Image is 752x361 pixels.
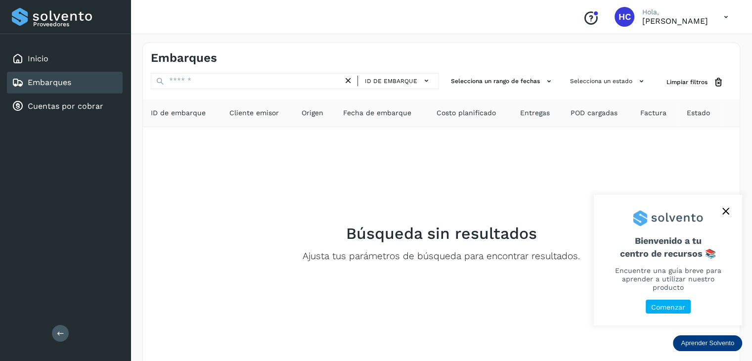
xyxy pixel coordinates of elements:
h2: Búsqueda sin resultados [346,224,537,243]
div: Aprender Solvento [594,195,742,325]
span: Factura [640,108,666,118]
span: POD cargadas [571,108,618,118]
p: Encuentre una guía breve para aprender a utilizar nuestro producto [606,267,730,291]
p: Proveedores [33,21,119,28]
div: Cuentas por cobrar [7,95,123,117]
button: Selecciona un rango de fechas [447,73,558,90]
button: ID de embarque [362,74,435,88]
a: Inicio [28,54,48,63]
p: Aprender Solvento [681,339,734,347]
span: Origen [302,108,323,118]
p: Ajusta tus parámetros de búsqueda para encontrar resultados. [303,251,580,262]
button: Limpiar filtros [659,73,732,91]
span: Fecha de embarque [343,108,411,118]
h4: Embarques [151,51,217,65]
span: ID de embarque [151,108,206,118]
button: close, [718,204,733,219]
span: Cliente emisor [229,108,279,118]
a: Cuentas por cobrar [28,101,103,111]
div: Aprender Solvento [673,335,742,351]
span: Costo planificado [437,108,496,118]
div: Embarques [7,72,123,93]
p: Hola, [642,8,708,16]
span: Entregas [520,108,550,118]
span: Limpiar filtros [666,78,708,87]
button: Selecciona un estado [566,73,651,90]
p: centro de recursos 📚 [606,248,730,259]
button: Comenzar [646,300,691,314]
a: Embarques [28,78,71,87]
span: Bienvenido a tu [606,235,730,259]
p: Comenzar [651,303,685,312]
span: Estado [687,108,710,118]
span: ID de embarque [365,77,417,86]
p: HECTOR CALDERON DELGADO [642,16,708,26]
div: Inicio [7,48,123,70]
